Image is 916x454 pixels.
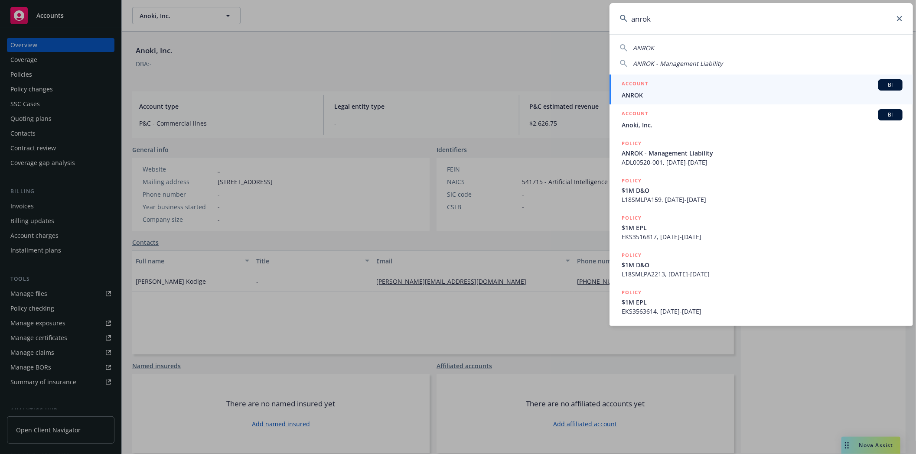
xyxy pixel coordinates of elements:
[622,260,903,269] span: $1M D&O
[610,209,913,246] a: POLICY$1M EPLEKS3516817, [DATE]-[DATE]
[622,288,642,297] h5: POLICY
[633,44,654,52] span: ANROK
[622,195,903,204] span: L18SMLPA159, [DATE]-[DATE]
[622,298,903,307] span: $1M EPL
[622,139,642,148] h5: POLICY
[610,75,913,104] a: ACCOUNTBIANROK
[633,59,723,68] span: ANROK - Management Liability
[622,223,903,232] span: $1M EPL
[622,269,903,279] span: L18SMLPA2213, [DATE]-[DATE]
[622,79,648,90] h5: ACCOUNT
[610,283,913,321] a: POLICY$1M EPLEKS3563614, [DATE]-[DATE]
[622,158,903,167] span: ADL00520-001, [DATE]-[DATE]
[610,3,913,34] input: Search...
[610,104,913,134] a: ACCOUNTBIAnoki, Inc.
[622,149,903,158] span: ANROK - Management Liability
[622,91,903,100] span: ANROK
[622,176,642,185] h5: POLICY
[622,232,903,241] span: EKS3516817, [DATE]-[DATE]
[610,134,913,172] a: POLICYANROK - Management LiabilityADL00520-001, [DATE]-[DATE]
[622,214,642,222] h5: POLICY
[622,186,903,195] span: $1M D&O
[622,120,903,130] span: Anoki, Inc.
[622,307,903,316] span: EKS3563614, [DATE]-[DATE]
[882,81,899,89] span: BI
[610,172,913,209] a: POLICY$1M D&OL18SMLPA159, [DATE]-[DATE]
[610,246,913,283] a: POLICY$1M D&OL18SMLPA2213, [DATE]-[DATE]
[882,111,899,119] span: BI
[622,109,648,120] h5: ACCOUNT
[622,251,642,259] h5: POLICY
